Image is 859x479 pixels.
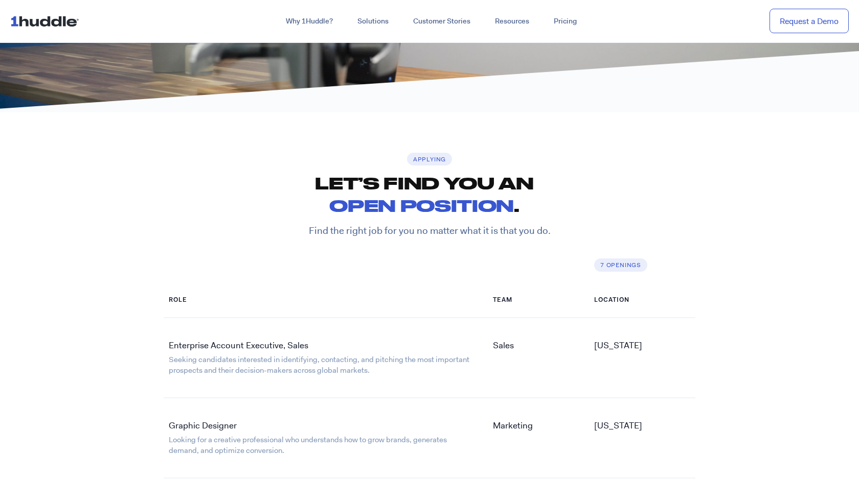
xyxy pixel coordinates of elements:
span: open position [329,196,514,215]
h6: 7 openings [594,258,647,272]
h6: Role [169,296,478,305]
p: Find the right job for you no matter what it is that you do. [164,224,695,238]
a: [US_STATE] [594,340,642,351]
h6: Location [594,296,689,305]
a: [US_STATE] [594,420,642,431]
h6: Team [493,296,584,305]
a: Enterprise Account Executive, Sales [169,340,308,351]
a: Resources [483,12,541,31]
a: Looking for a creative professional who understands how to grow brands, generates demand, and opt... [169,435,447,456]
a: Seeking candidates interested in identifying, contacting, and pitching the most important prospec... [169,354,469,375]
a: Sales [493,340,514,351]
a: Solutions [345,12,401,31]
h2: Let’s find you an . [164,172,685,217]
a: Graphic Designer [169,420,237,431]
a: Customer Stories [401,12,483,31]
a: Why 1Huddle? [274,12,345,31]
img: ... [10,11,83,31]
h6: Applying [407,153,452,166]
a: Pricing [541,12,589,31]
a: Marketing [493,420,533,431]
a: Request a Demo [770,9,849,34]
